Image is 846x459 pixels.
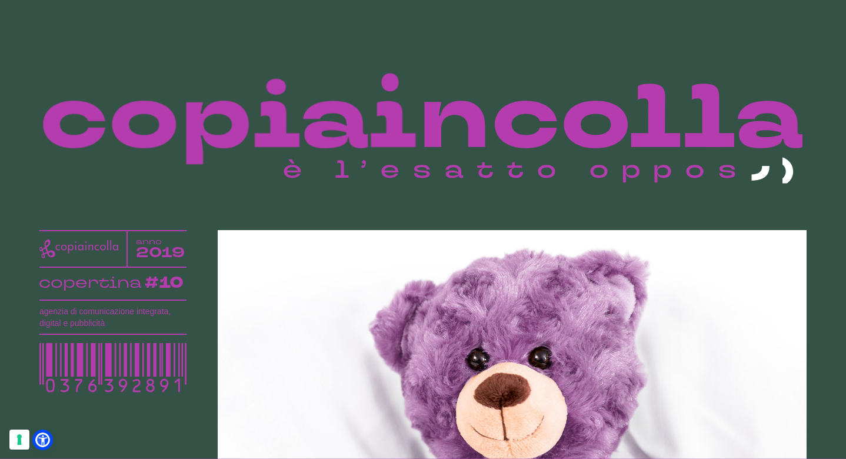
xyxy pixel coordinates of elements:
button: Le tue preferenze relative al consenso per le tecnologie di tracciamento [9,430,29,450]
tspan: #10 [145,272,184,294]
a: Open Accessibility Menu [35,433,50,447]
h1: agenzia di comunicazione integrata, digital e pubblicità [39,305,186,329]
tspan: 2019 [136,243,185,263]
tspan: copertina [39,272,142,292]
tspan: anno [136,236,162,247]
